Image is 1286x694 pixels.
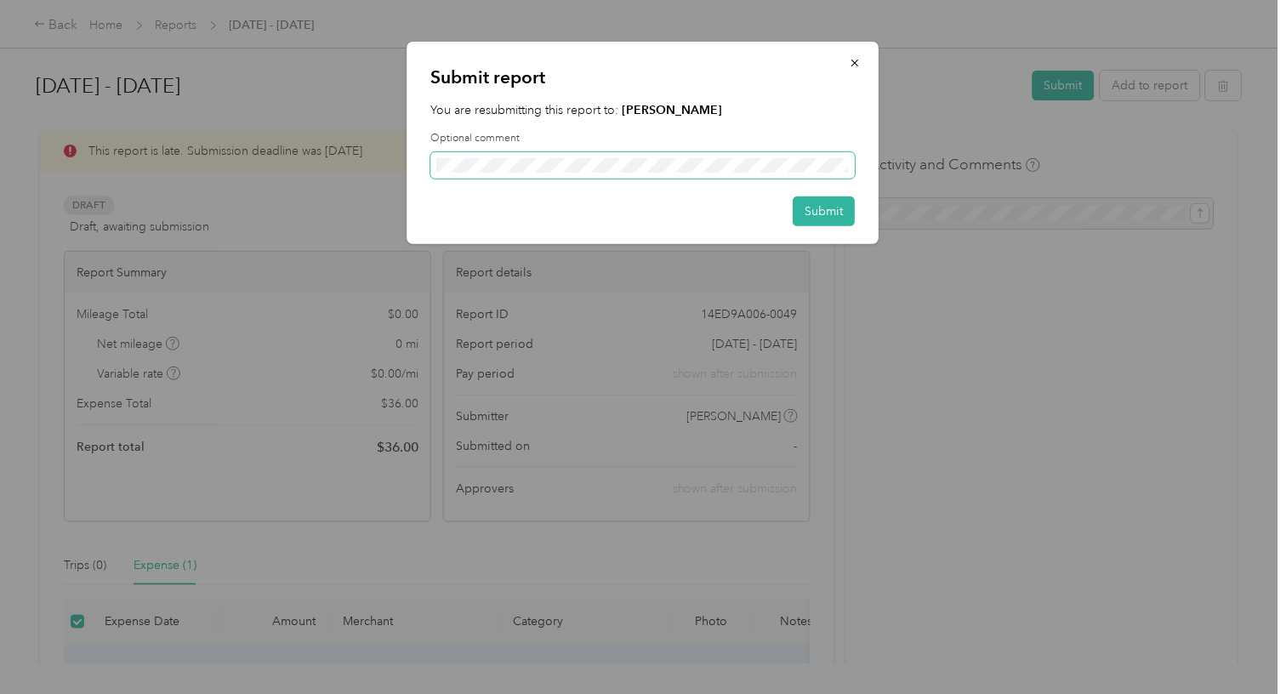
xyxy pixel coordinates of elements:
p: Submit report [431,65,856,89]
label: Optional comment [431,131,856,146]
p: You are resubmitting this report to: [431,101,856,119]
iframe: Everlance-gr Chat Button Frame [1191,599,1286,694]
button: Submit [794,196,856,226]
strong: [PERSON_NAME] [623,103,723,117]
